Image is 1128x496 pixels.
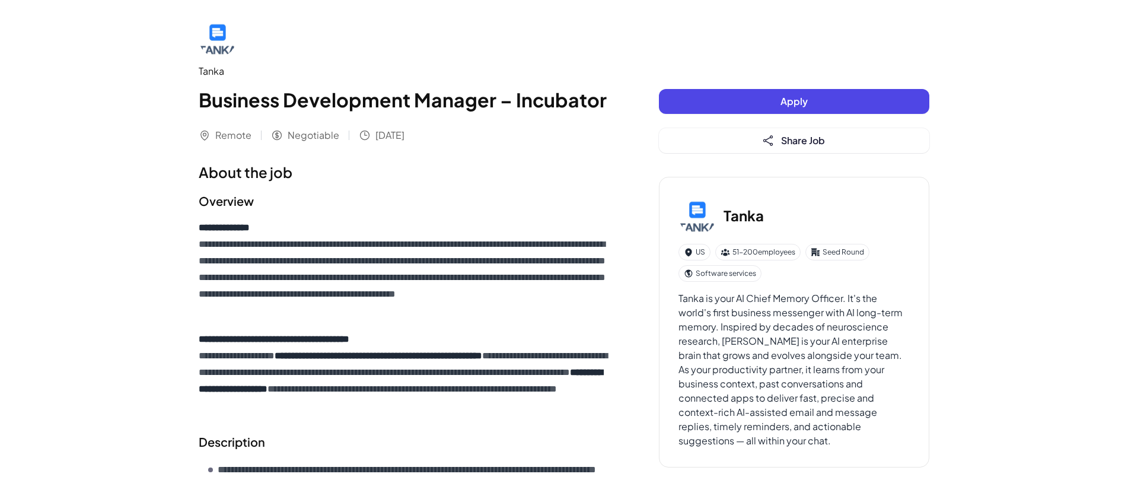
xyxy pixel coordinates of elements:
span: Negotiable [288,128,339,142]
img: Ta [199,19,237,57]
h1: Business Development Manager – Incubator [199,85,611,114]
div: Tanka [199,64,611,78]
h3: Tanka [724,205,764,226]
span: Remote [215,128,251,142]
span: Share Job [781,134,825,147]
div: 51-200 employees [715,244,801,260]
img: Ta [678,196,716,234]
button: Apply [659,89,929,114]
div: Software services [678,265,761,282]
div: Seed Round [805,244,869,260]
h2: Overview [199,192,611,210]
div: Tanka is your AI Chief Memory Officer. It's the world's first business messenger with AI long-ter... [678,291,910,448]
button: Share Job [659,128,929,153]
span: [DATE] [375,128,404,142]
span: Apply [780,95,808,107]
div: US [678,244,710,260]
h2: Description [199,433,611,451]
h1: About the job [199,161,611,183]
